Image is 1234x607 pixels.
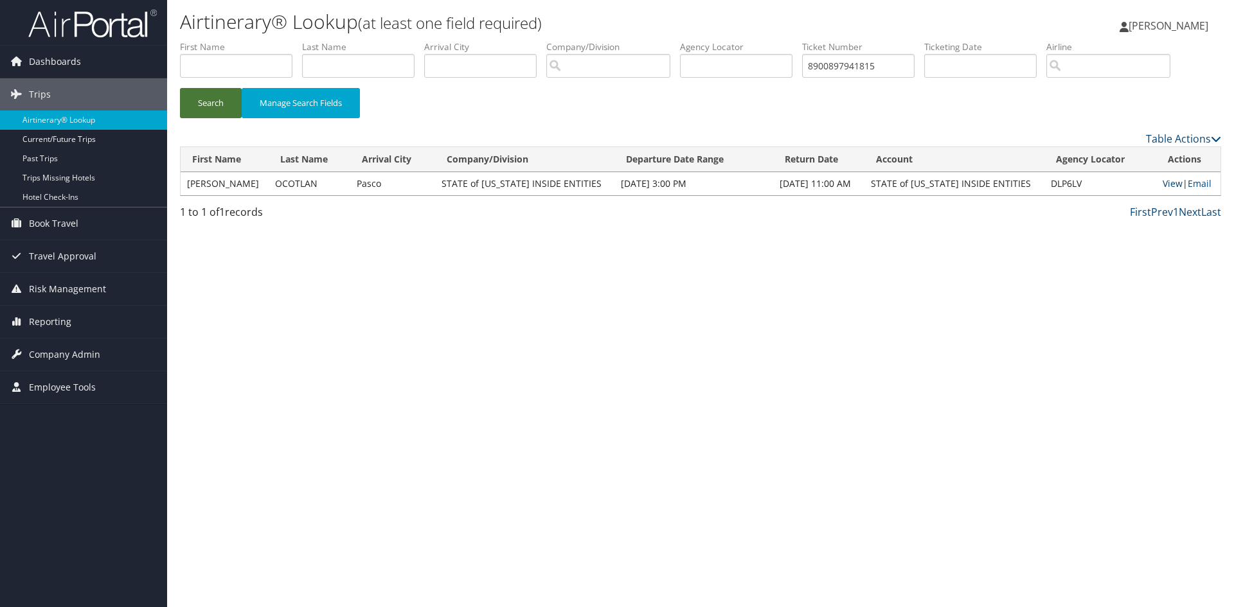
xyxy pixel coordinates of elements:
h1: Airtinerary® Lookup [180,8,874,35]
span: Risk Management [29,273,106,305]
a: 1 [1173,205,1179,219]
label: Ticketing Date [924,40,1046,53]
a: First [1130,205,1151,219]
th: Last Name: activate to sort column ascending [269,147,350,172]
td: [DATE] 3:00 PM [614,172,773,195]
td: STATE of [US_STATE] INSIDE ENTITIES [435,172,615,195]
td: Pasco [350,172,435,195]
label: Agency Locator [680,40,802,53]
span: Book Travel [29,207,78,240]
label: Last Name [302,40,424,53]
td: DLP6LV [1044,172,1157,195]
td: | [1156,172,1221,195]
label: Company/Division [546,40,680,53]
span: Trips [29,78,51,110]
a: Email [1188,177,1212,189]
label: First Name [180,40,302,53]
a: Table Actions [1146,132,1221,146]
span: 1 [219,205,225,219]
a: [PERSON_NAME] [1120,6,1221,45]
th: Departure Date Range: activate to sort column ascending [614,147,773,172]
label: Arrival City [424,40,546,53]
th: Company/Division [435,147,615,172]
th: First Name: activate to sort column ascending [181,147,269,172]
th: Return Date: activate to sort column ascending [773,147,864,172]
label: Airline [1046,40,1180,53]
a: View [1163,177,1183,189]
th: Actions [1156,147,1221,172]
button: Manage Search Fields [242,88,360,118]
td: [PERSON_NAME] [181,172,269,195]
span: Company Admin [29,339,100,371]
img: airportal-logo.png [28,8,157,39]
a: Last [1201,205,1221,219]
span: Employee Tools [29,371,96,403]
span: [PERSON_NAME] [1129,19,1208,33]
td: OCOTLAN [269,172,350,195]
td: [DATE] 11:00 AM [773,172,864,195]
th: Arrival City: activate to sort column ascending [350,147,435,172]
span: Travel Approval [29,240,96,272]
span: Dashboards [29,46,81,78]
th: Agency Locator: activate to sort column ascending [1044,147,1157,172]
span: Reporting [29,306,71,338]
button: Search [180,88,242,118]
label: Ticket Number [802,40,924,53]
small: (at least one field required) [358,12,542,33]
a: Next [1179,205,1201,219]
a: Prev [1151,205,1173,219]
td: STATE of [US_STATE] INSIDE ENTITIES [864,172,1044,195]
th: Account: activate to sort column ascending [864,147,1044,172]
div: 1 to 1 of records [180,204,426,226]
